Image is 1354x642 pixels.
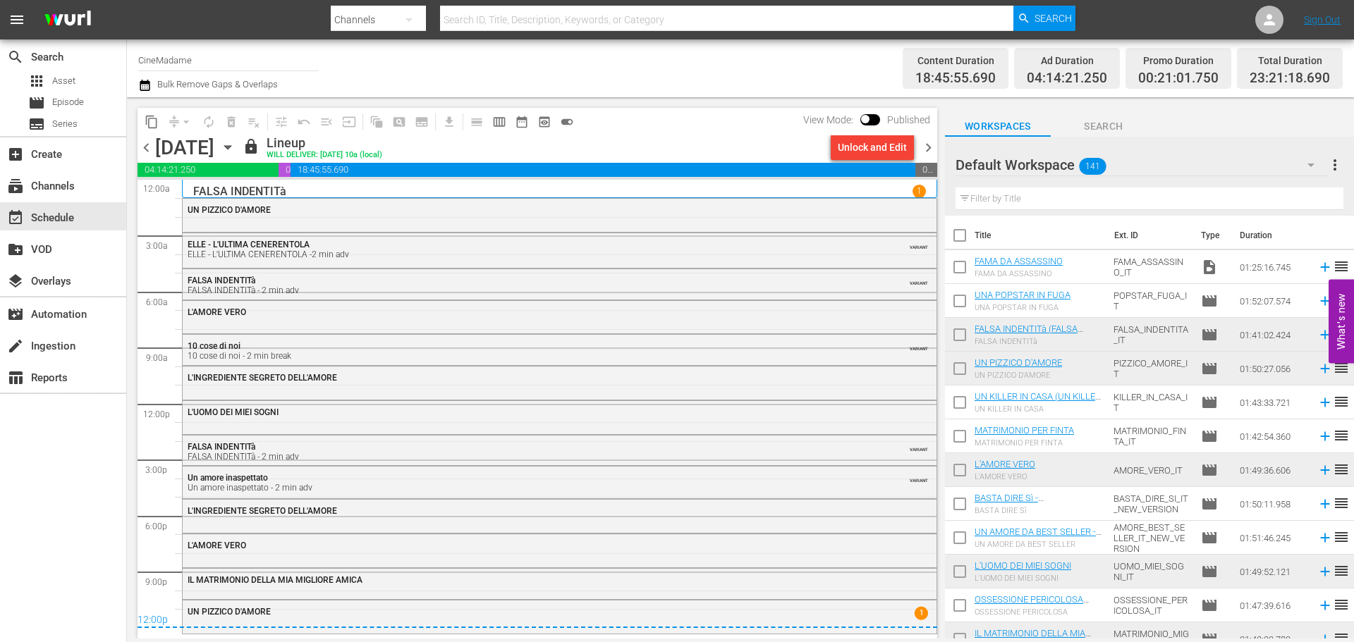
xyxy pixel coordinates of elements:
svg: Add to Schedule [1317,428,1333,444]
span: reorder [1333,359,1350,376]
div: Unlock and Edit [838,135,907,160]
button: more_vert [1326,148,1343,182]
span: Episode [1201,292,1218,309]
a: L'UOMO DEI MIEI SOGNI [975,560,1071,571]
span: Download as CSV [433,108,461,135]
span: 10 cose di noi [188,341,240,351]
span: chevron_right [920,139,937,156]
td: 01:41:02.424 [1234,318,1312,352]
span: Video [1201,259,1218,276]
td: 01:49:52.121 [1234,555,1312,588]
span: VARIANT [910,471,928,483]
td: 01:49:36.606 [1234,453,1312,487]
span: 1 [915,607,928,620]
td: UOMO_MIEI_SOGNI_IT [1108,555,1195,588]
span: reorder [1333,495,1350,512]
td: MATRIMONIO_FINTA_IT [1108,419,1195,453]
span: Asset [28,73,45,89]
a: UN KILLER IN CASA (UN KILLER IN CASA - 2 min adv) [975,391,1101,412]
th: Title [975,216,1106,255]
td: 01:52:07.574 [1234,284,1312,318]
span: 04:14:21.250 [138,163,279,177]
span: Overlays [7,273,24,290]
span: Un amore inaspettato [188,473,268,483]
span: content_copy [145,115,159,129]
span: Update Metadata from Key Asset [338,111,360,133]
span: Schedule [7,209,24,226]
td: POPSTAR_FUGA_IT [1108,284,1195,318]
span: reorder [1333,427,1350,444]
span: Automation [7,306,24,323]
a: FAMA DA ASSASSINO [975,256,1063,266]
td: BASTA_DIRE_SI_IT_NEW_VERSION [1108,487,1195,521]
span: Episode [52,95,84,109]
span: Customize Events [265,108,293,135]
td: 01:47:39.616 [1234,588,1312,622]
div: UN KILLER IN CASA [975,405,1102,414]
div: FAMA DA ASSASSINO [975,269,1063,278]
div: OSSESSIONE PERICOLOSA [975,607,1102,617]
div: L'UOMO DEI MIEI SOGNI [975,574,1071,583]
td: FAMA_ASSASSINO_IT [1108,250,1195,284]
span: Select an event to delete [220,111,243,133]
span: Episode [1201,428,1218,445]
span: Episode [1201,462,1218,479]
a: Sign Out [1304,14,1341,25]
span: Series [28,116,45,132]
span: L'UOMO DEI MIEI SOGNI [188,407,279,417]
td: FALSA_INDENTITA_IT [1108,318,1195,352]
div: Total Duration [1250,51,1330,70]
span: Search [1035,6,1072,31]
div: Promo Duration [1138,51,1219,70]
a: L'AMORE VERO [975,459,1035,469]
span: UN PIZZICO D'AMORE [188,205,271,215]
span: chevron_left [138,139,155,156]
span: Episode [1201,529,1218,546]
span: lock [243,138,260,155]
td: 01:51:46.245 [1234,521,1312,555]
span: View Mode: [796,114,860,125]
button: Search [1013,6,1075,31]
svg: Add to Schedule [1317,496,1333,512]
span: preview_outlined [537,115,551,129]
span: 18:45:55.690 [915,70,996,87]
span: IL MATRIMONIO DELLA MIA MIGLIORE AMICA [188,575,362,585]
div: Default Workspace [956,145,1328,185]
svg: Add to Schedule [1317,361,1333,376]
span: Episode [1201,326,1218,343]
div: Lineup [267,135,382,151]
span: View Backup [533,111,556,133]
div: Un amore inaspettato - 2 min adv [188,483,855,493]
div: FALSA INDENTITà - 2 min adv [188,285,855,295]
span: more_vert [1326,156,1343,173]
svg: Add to Schedule [1317,564,1333,579]
span: menu [8,11,25,28]
span: VARIANT [910,238,928,249]
span: Bulk Remove Gaps & Overlaps [155,79,278,89]
div: 10 cose di noi - 2 min break [188,351,855,361]
span: Refresh All Search Blocks [360,108,388,135]
div: 12:00p [138,614,937,628]
span: Search [1051,118,1157,135]
a: BASTA DIRE Sì - [GEOGRAPHIC_DATA] QUESTO [975,493,1097,514]
td: 01:43:33.721 [1234,385,1312,419]
th: Ext. ID [1106,216,1192,255]
td: 01:42:54.360 [1234,419,1312,453]
span: Episode [1201,394,1218,411]
span: Day Calendar View [461,108,488,135]
span: Fill episodes with ad slates [315,111,338,133]
th: Type [1193,216,1231,255]
td: 01:50:27.056 [1234,352,1312,385]
span: Series [52,117,78,131]
span: 24 hours Lineup View is ON [556,111,578,133]
span: VARIANT [910,440,928,452]
svg: Add to Schedule [1317,395,1333,410]
svg: Add to Schedule [1317,462,1333,478]
div: UN PIZZICO D'AMORE [975,371,1062,380]
span: reorder [1333,562,1350,579]
a: UNA POPSTAR IN FUGA [975,290,1071,300]
span: toggle_on [560,115,574,129]
div: FALSA INDENTITà [975,337,1102,346]
span: Copy Lineup [140,111,163,133]
td: AMORE_VERO_IT [1108,453,1195,487]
